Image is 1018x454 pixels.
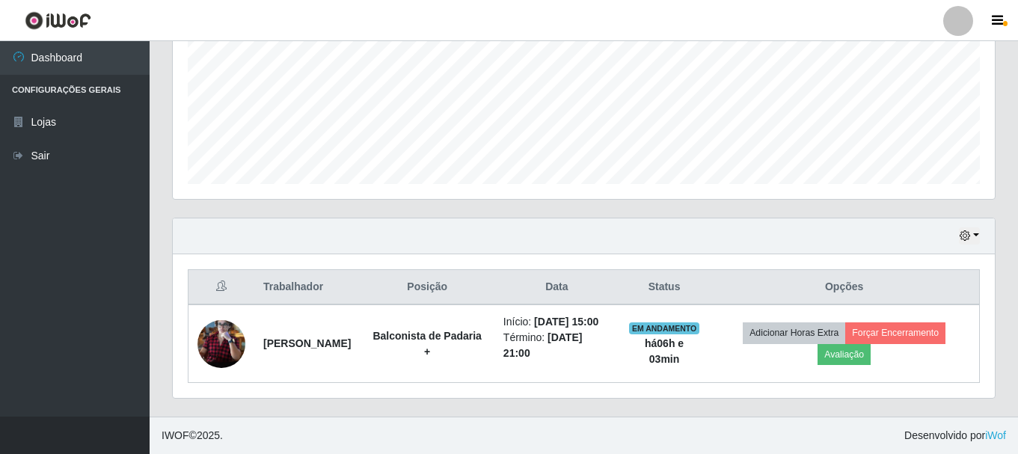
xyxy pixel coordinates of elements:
strong: Balconista de Padaria + [372,330,482,358]
a: iWof [985,429,1006,441]
span: IWOF [162,429,189,441]
button: Avaliação [818,344,871,365]
img: CoreUI Logo [25,11,91,30]
img: 1744237096937.jpeg [197,311,245,376]
span: © 2025 . [162,428,223,444]
li: Término: [503,330,610,361]
th: Posição [360,270,494,305]
th: Status [619,270,709,305]
th: Trabalhador [254,270,360,305]
button: Forçar Encerramento [845,322,945,343]
time: [DATE] 15:00 [534,316,598,328]
th: Opções [709,270,979,305]
span: Desenvolvido por [904,428,1006,444]
th: Data [494,270,619,305]
strong: há 06 h e 03 min [645,337,684,365]
span: EM ANDAMENTO [629,322,700,334]
button: Adicionar Horas Extra [743,322,845,343]
li: Início: [503,314,610,330]
strong: [PERSON_NAME] [263,337,351,349]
